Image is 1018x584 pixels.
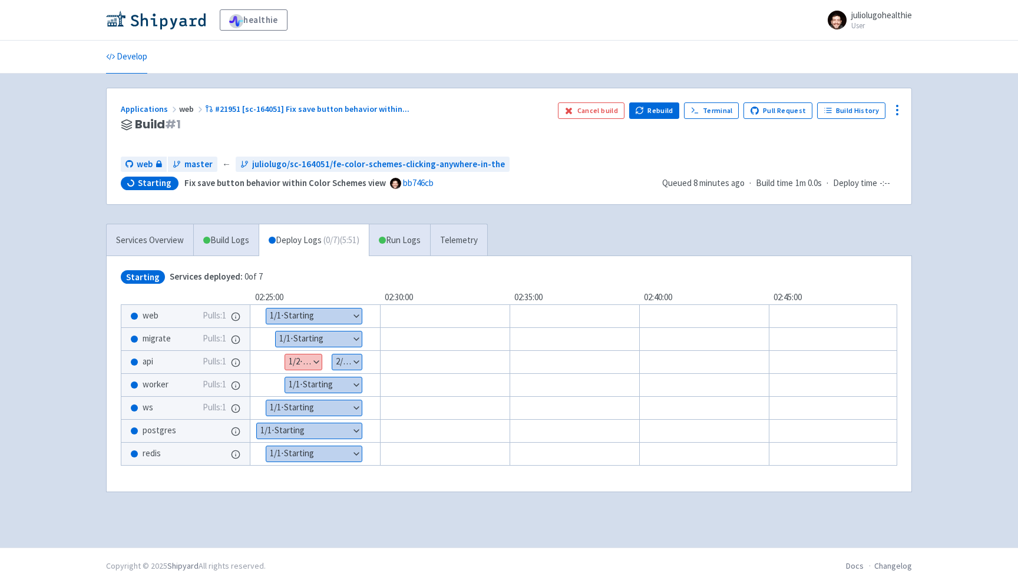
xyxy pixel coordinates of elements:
[203,355,226,369] span: Pulls: 1
[220,9,287,31] a: healthie
[629,102,680,119] button: Rebuild
[106,560,266,572] div: Copyright © 2025 All rights reserved.
[250,291,380,304] div: 02:25:00
[106,11,206,29] img: Shipyard logo
[369,224,430,257] a: Run Logs
[662,177,897,190] div: · ·
[170,270,263,284] span: 0 of 7
[143,332,171,346] span: migrate
[510,291,639,304] div: 02:35:00
[693,177,745,188] time: 8 minutes ago
[143,424,176,437] span: postgres
[430,224,487,257] a: Telemetry
[137,158,153,171] span: web
[135,118,181,131] span: Build
[203,378,226,391] span: Pulls: 1
[743,102,812,119] a: Pull Request
[170,271,243,282] span: Services deployed:
[817,102,885,119] a: Build History
[769,291,898,304] div: 02:45:00
[236,157,510,172] a: juliolugo/sc-164051/fe-color-schemes-clicking-anywhere-in-the
[121,104,179,114] a: Applications
[684,102,739,119] a: Terminal
[179,104,205,114] span: web
[259,224,369,257] a: Deploy Logs (0/7)(5:51)
[143,447,161,460] span: redis
[851,9,912,21] span: juliolugohealthie
[403,177,434,188] a: bb746cb
[203,401,226,414] span: Pulls: 1
[184,158,213,171] span: master
[194,224,259,257] a: Build Logs
[821,11,912,29] a: juliolugohealthie User
[168,157,217,172] a: master
[558,102,624,119] button: Cancel build
[222,158,231,171] span: ←
[795,177,822,190] span: 1m 0.0s
[143,401,153,414] span: ws
[323,234,359,247] span: ( 0 / 7 ) (5:51)
[215,104,409,114] span: #21951 [sc-164051] Fix save button behavior within ...
[143,355,153,369] span: api
[756,177,793,190] span: Build time
[143,378,168,391] span: worker
[846,560,864,571] a: Docs
[106,41,147,74] a: Develop
[203,309,226,323] span: Pulls: 1
[874,560,912,571] a: Changelog
[252,158,505,171] span: juliolugo/sc-164051/fe-color-schemes-clicking-anywhere-in-the
[184,177,386,188] strong: Fix save button behavior within Color Schemes view
[165,116,181,132] span: # 1
[880,177,890,190] span: -:--
[107,224,193,257] a: Services Overview
[138,177,171,189] span: Starting
[380,291,510,304] div: 02:30:00
[203,332,226,346] span: Pulls: 1
[639,291,769,304] div: 02:40:00
[121,157,167,172] a: web
[662,177,745,188] span: Queued
[205,104,411,114] a: #21951 [sc-164051] Fix save button behavior within...
[833,177,877,190] span: Deploy time
[143,309,158,323] span: web
[851,22,912,29] small: User
[121,270,165,284] span: Starting
[167,560,199,571] a: Shipyard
